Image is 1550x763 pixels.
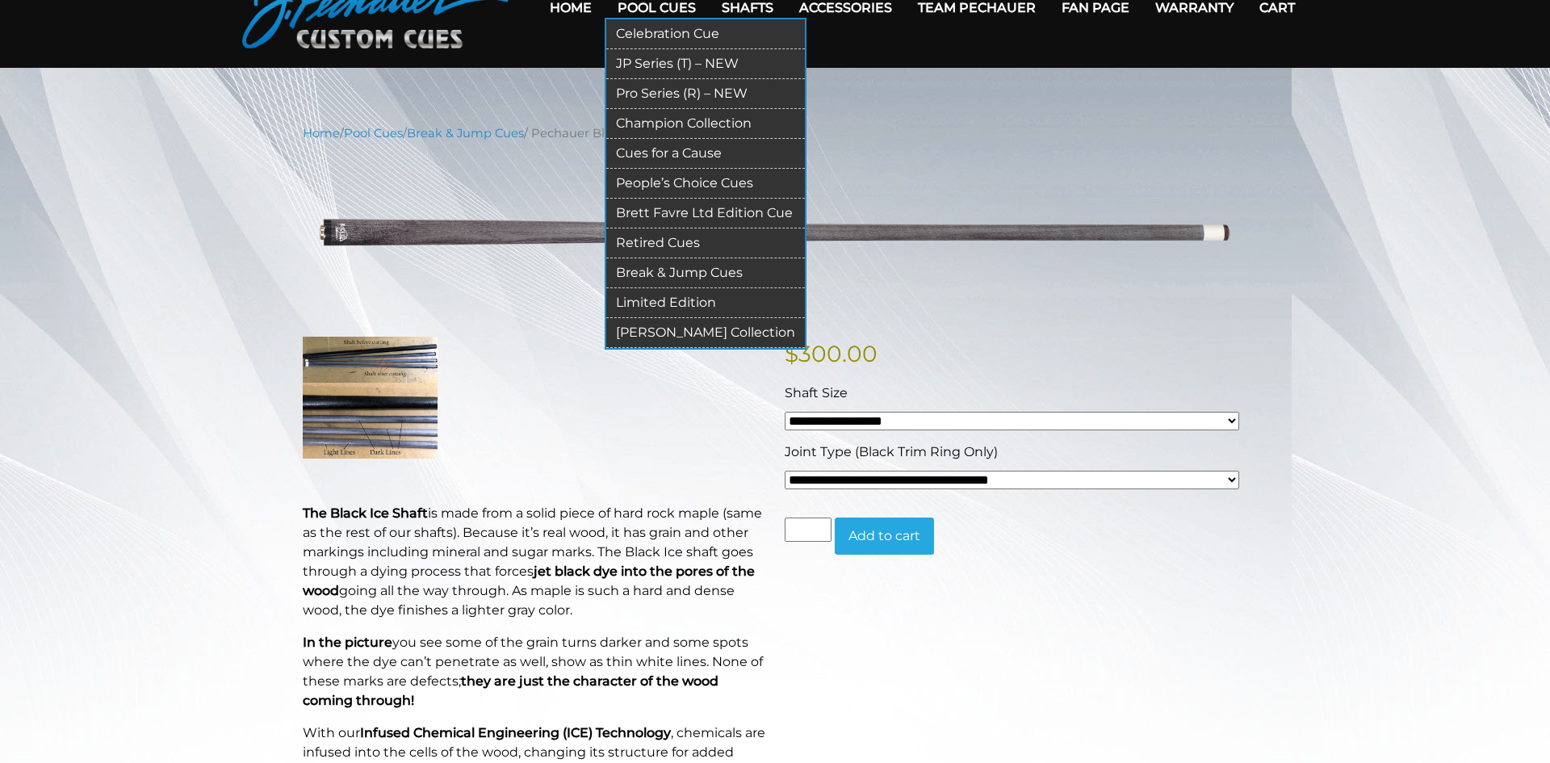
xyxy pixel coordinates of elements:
strong: The Black Ice Shaft [303,505,428,521]
a: Pool Cues [344,126,403,140]
bdi: 300.00 [785,340,878,367]
b: jet black dye into the pores of the wood [303,564,755,598]
p: you see some of the grain turns darker and some spots where the dye can’t penetrate as well, show... [303,633,765,711]
span: $ [785,340,798,367]
nav: Breadcrumb [303,124,1247,142]
input: Product quantity [785,518,832,542]
p: is made from a solid piece of hard rock maple (same as the rest of our shafts). Because it’s real... [303,504,765,620]
a: Break & Jump Cues [606,258,805,288]
a: Cues for a Cause [606,139,805,169]
a: Brett Favre Ltd Edition Cue [606,199,805,228]
span: Joint Type (Black Trim Ring Only) [785,444,998,459]
a: Retired Cues [606,228,805,258]
strong: In the picture [303,635,392,650]
img: pechauer-black-ice-break-shaft-lightened.png [303,154,1247,312]
button: Add to cart [835,518,934,555]
strong: Infused Chemical Engineering (ICE) Technology [360,725,671,740]
a: JP Series (T) – NEW [606,49,805,79]
a: [PERSON_NAME] Collection [606,318,805,348]
a: Home [303,126,340,140]
strong: they are just the character of the wood coming through! [303,673,718,708]
a: Break & Jump Cues [407,126,524,140]
a: Limited Edition [606,288,805,318]
a: Celebration Cue [606,19,805,49]
a: Pro Series (R) – NEW [606,79,805,109]
span: Shaft Size [785,385,848,400]
a: People’s Choice Cues [606,169,805,199]
a: Champion Collection [606,109,805,139]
